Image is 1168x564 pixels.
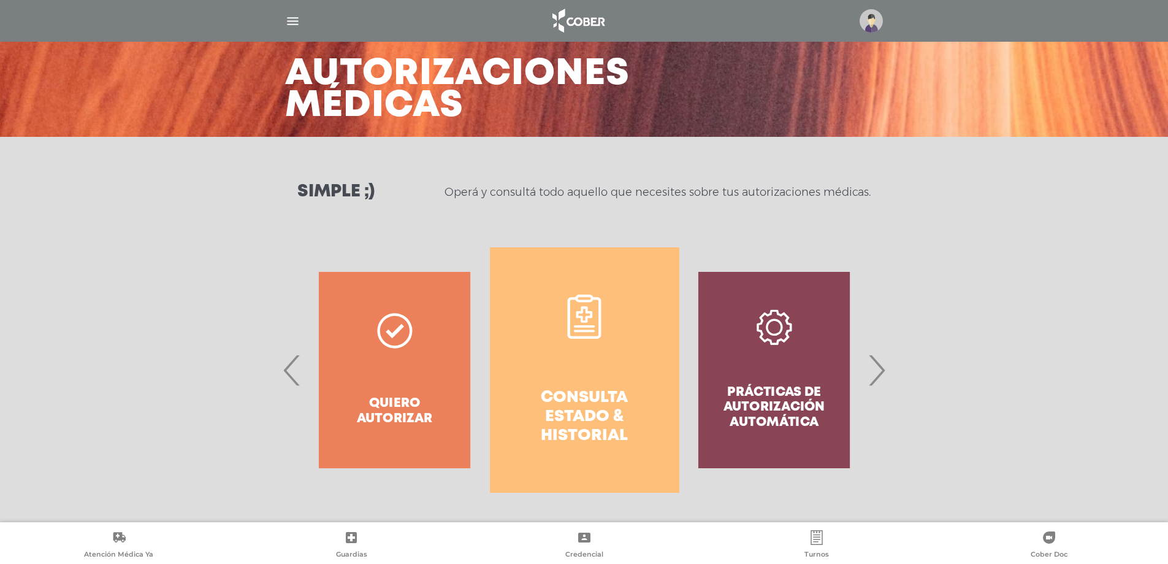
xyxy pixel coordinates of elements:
[336,550,367,561] span: Guardias
[565,550,603,561] span: Credencial
[285,58,630,122] h3: Autorizaciones médicas
[933,530,1166,562] a: Cober Doc
[235,530,467,562] a: Guardias
[2,530,235,562] a: Atención Médica Ya
[285,14,300,29] img: Cober_menu-lines-white.svg
[860,9,883,33] img: profile-placeholder.svg
[445,185,871,199] p: Operá y consultá todo aquello que necesites sobre tus autorizaciones médicas.
[280,337,304,403] span: Previous
[865,337,888,403] span: Next
[512,388,657,446] h4: Consulta estado & historial
[468,530,700,562] a: Credencial
[700,530,933,562] a: Turnos
[546,6,610,36] img: logo_cober_home-white.png
[1031,550,1067,561] span: Cober Doc
[297,183,375,201] h3: Simple ;)
[490,247,679,493] a: Consulta estado & historial
[84,550,153,561] span: Atención Médica Ya
[804,550,829,561] span: Turnos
